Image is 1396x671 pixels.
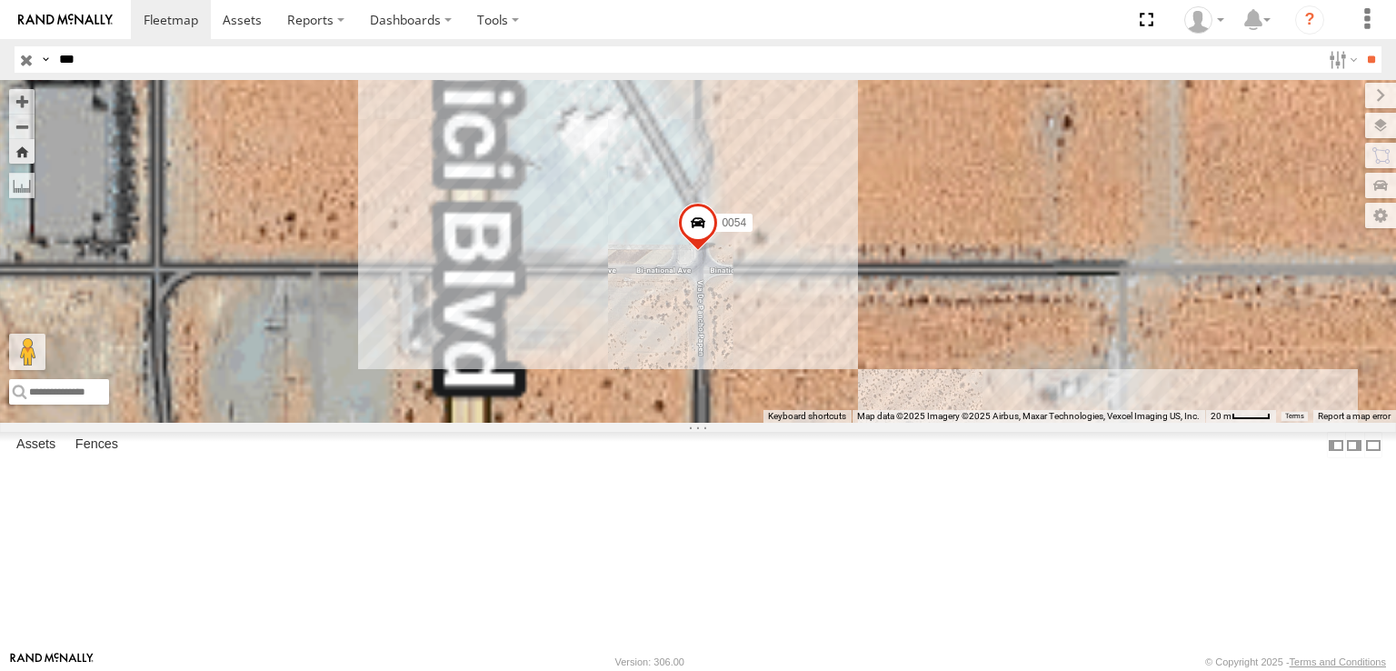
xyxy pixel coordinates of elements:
label: Map Settings [1365,203,1396,228]
i: ? [1295,5,1324,35]
label: Search Query [38,46,53,73]
label: Search Filter Options [1321,46,1361,73]
span: 0054 [722,216,746,229]
button: Drag Pegman onto the map to open Street View [9,334,45,370]
label: Dock Summary Table to the Right [1345,432,1363,458]
button: Map Scale: 20 m per 39 pixels [1205,410,1276,423]
div: Version: 306.00 [615,656,684,667]
label: Fences [66,433,127,458]
a: Terms (opens in new tab) [1285,412,1304,419]
a: Visit our Website [10,653,94,671]
img: rand-logo.svg [18,14,113,26]
button: Zoom in [9,89,35,114]
span: 20 m [1211,411,1231,421]
label: Assets [7,433,65,458]
label: Dock Summary Table to the Left [1327,432,1345,458]
div: foxconn f [1178,6,1231,34]
label: Hide Summary Table [1364,432,1382,458]
button: Zoom out [9,114,35,139]
label: Measure [9,173,35,198]
button: Keyboard shortcuts [768,410,846,423]
span: Map data ©2025 Imagery ©2025 Airbus, Maxar Technologies, Vexcel Imaging US, Inc. [857,411,1200,421]
a: Report a map error [1318,411,1391,421]
a: Terms and Conditions [1290,656,1386,667]
button: Zoom Home [9,139,35,164]
div: © Copyright 2025 - [1205,656,1386,667]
